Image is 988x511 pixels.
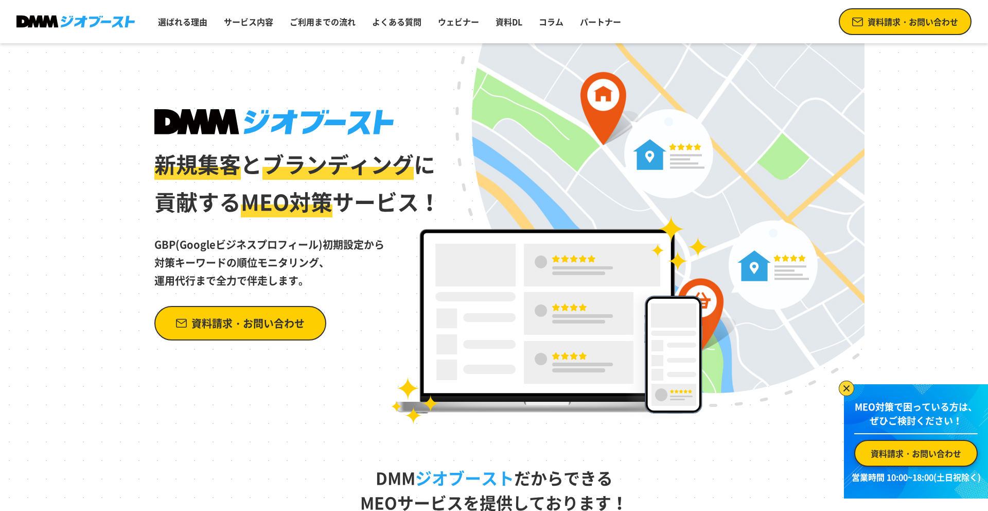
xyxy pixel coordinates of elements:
a: ウェビナー [434,11,483,32]
span: 資料請求・お問い合わせ [191,314,305,332]
span: 資料請求・お問い合わせ [871,447,961,459]
span: ブランディング [262,148,414,180]
p: GBP(Googleビジネスプロフィール)初期設定から 対策キーワードの順位モニタリング、 運用代行まで全力で伴走します。 [154,221,442,289]
a: サービス内容 [220,11,277,32]
span: MEO対策 [241,185,332,217]
img: バナーを閉じる [839,381,854,396]
a: 資料請求・お問い合わせ [839,8,972,35]
a: 選ばれる理由 [154,11,211,32]
a: よくある質問 [368,11,426,32]
a: パートナー [576,11,625,32]
h1: と に 貢献する サービス！ [154,109,442,221]
span: 資料請求・お問い合わせ [868,15,958,28]
a: 資料請求・お問い合わせ [854,440,978,467]
span: 新規集客 [154,148,241,180]
a: コラム [535,11,568,32]
img: DMMジオブースト [154,109,394,135]
img: DMMジオブースト [16,15,135,28]
a: ご利用までの流れ [286,11,360,32]
a: 資料請求・お問い合わせ [154,306,326,340]
a: 資料DL [491,11,526,32]
p: 営業時間 10:00~18:00(土日祝除く) [850,471,982,483]
p: MEO対策で困っている方は、 ぜひご検討ください！ [854,400,978,434]
span: ジオブースト [415,466,514,490]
